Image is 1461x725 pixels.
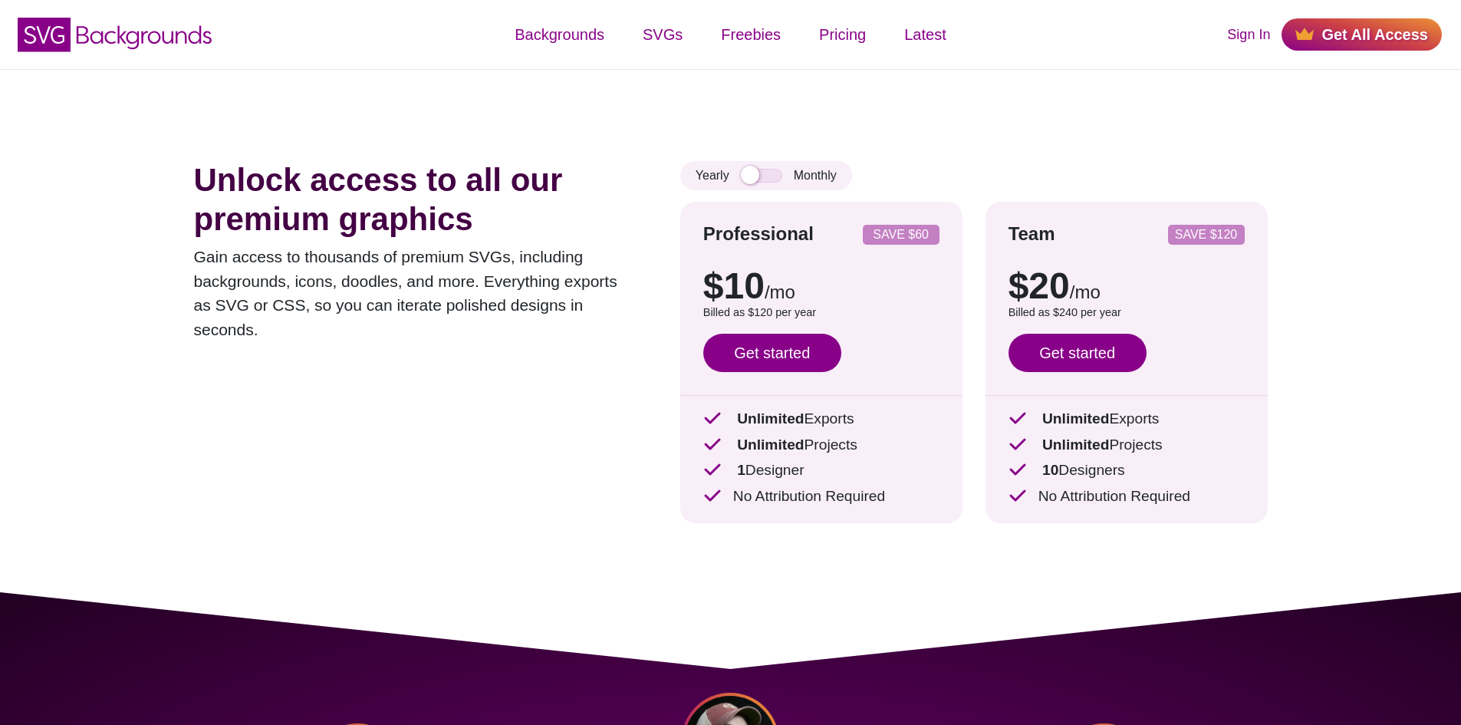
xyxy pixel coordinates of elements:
[1282,18,1442,51] a: Get All Access
[1042,410,1109,427] strong: Unlimited
[1042,462,1058,478] strong: 10
[885,12,965,58] a: Latest
[703,460,939,482] p: Designer
[703,486,939,508] p: No Attribution Required
[703,334,841,372] a: Get started
[1070,282,1101,302] span: /mo
[737,410,804,427] strong: Unlimited
[680,161,852,190] div: Yearly Monthly
[1009,408,1245,430] p: Exports
[1009,460,1245,482] p: Designers
[703,268,939,305] p: $10
[703,305,939,321] p: Billed as $120 per year
[1227,25,1270,45] a: Sign In
[1009,434,1245,456] p: Projects
[737,462,745,478] strong: 1
[1042,437,1109,453] strong: Unlimited
[1009,268,1245,305] p: $20
[1009,334,1147,372] a: Get started
[1009,223,1055,244] strong: Team
[1009,305,1245,321] p: Billed as $240 per year
[702,12,800,58] a: Freebies
[737,437,804,453] strong: Unlimited
[495,12,624,58] a: Backgrounds
[194,245,634,341] p: Gain access to thousands of premium SVGs, including backgrounds, icons, doodles, and more. Everyt...
[703,223,814,244] strong: Professional
[624,12,702,58] a: SVGs
[765,282,795,302] span: /mo
[800,12,885,58] a: Pricing
[194,161,634,239] h1: Unlock access to all our premium graphics
[869,229,933,241] p: SAVE $60
[703,434,939,456] p: Projects
[703,408,939,430] p: Exports
[1009,486,1245,508] p: No Attribution Required
[1174,229,1239,241] p: SAVE $120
